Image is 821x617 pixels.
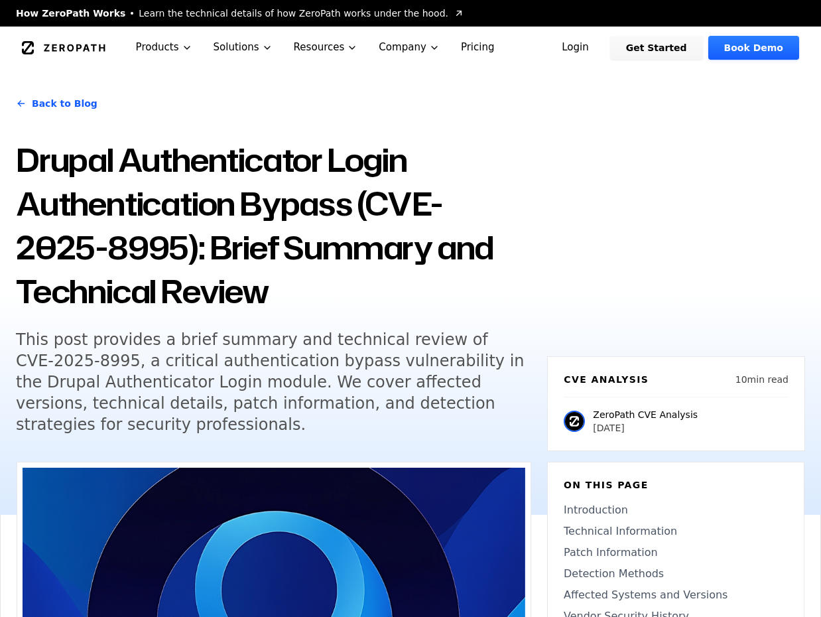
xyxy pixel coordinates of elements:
[16,7,464,20] a: How ZeroPath WorksLearn the technical details of how ZeroPath works under the hood.
[16,138,531,313] h1: Drupal Authenticator Login Authentication Bypass (CVE-2025-8995): Brief Summary and Technical Review
[564,566,788,582] a: Detection Methods
[16,7,125,20] span: How ZeroPath Works
[564,523,788,539] a: Technical Information
[610,36,703,60] a: Get Started
[708,36,799,60] a: Book Demo
[368,27,450,68] button: Company
[564,502,788,518] a: Introduction
[16,329,525,435] h5: This post provides a brief summary and technical review of CVE-2025-8995, a critical authenticati...
[546,36,605,60] a: Login
[283,27,369,68] button: Resources
[564,411,585,432] img: ZeroPath CVE Analysis
[564,587,788,603] a: Affected Systems and Versions
[593,421,698,435] p: [DATE]
[564,478,788,492] h6: On this page
[564,545,788,561] a: Patch Information
[593,408,698,421] p: ZeroPath CVE Analysis
[125,27,203,68] button: Products
[564,373,649,386] h6: CVE Analysis
[735,373,789,386] p: 10 min read
[16,85,97,122] a: Back to Blog
[139,7,448,20] span: Learn the technical details of how ZeroPath works under the hood.
[450,27,505,68] a: Pricing
[203,27,283,68] button: Solutions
